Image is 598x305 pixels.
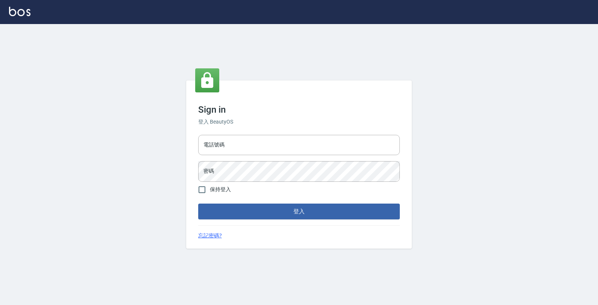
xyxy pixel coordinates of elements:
a: 忘記密碼? [198,232,222,240]
h6: 登入 BeautyOS [198,118,400,126]
img: Logo [9,7,30,16]
button: 登入 [198,204,400,219]
h3: Sign in [198,104,400,115]
span: 保持登入 [210,186,231,193]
